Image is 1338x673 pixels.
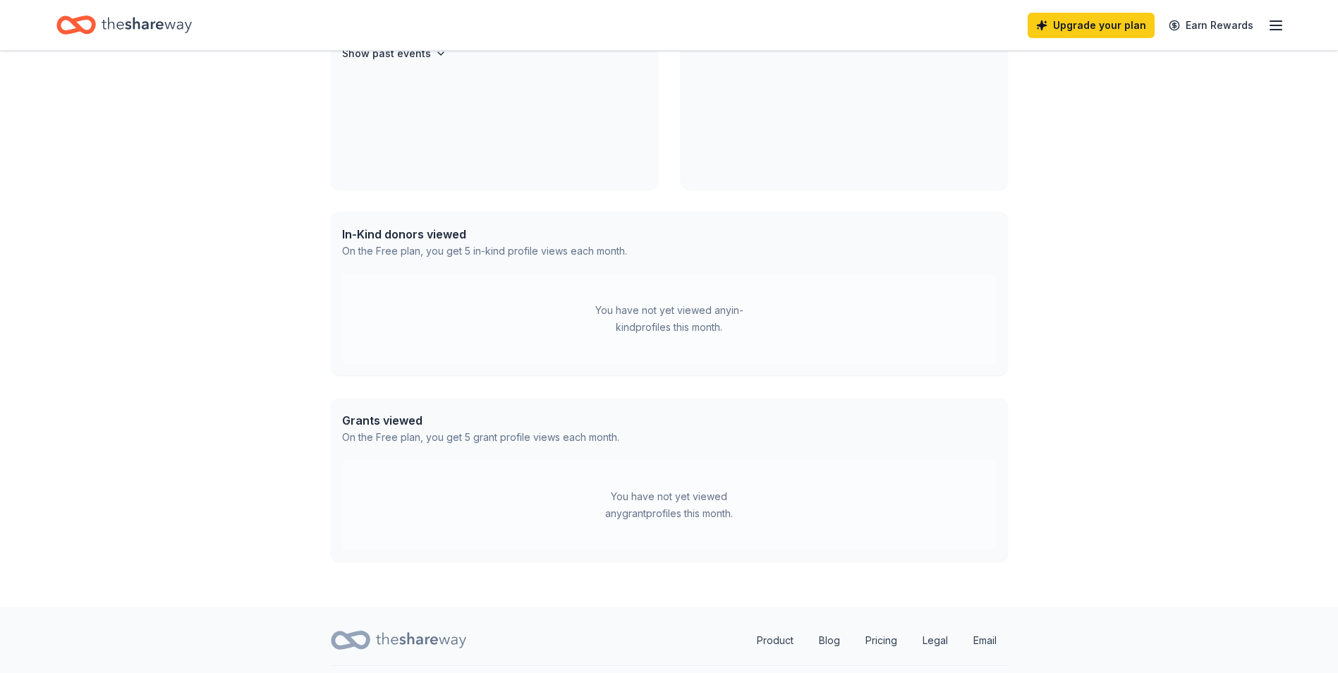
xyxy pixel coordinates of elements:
a: Blog [808,626,851,655]
div: On the Free plan, you get 5 grant profile views each month. [342,429,619,446]
a: Upgrade your plan [1028,13,1155,38]
div: Grants viewed [342,412,619,429]
a: Legal [911,626,959,655]
a: Home [56,8,192,42]
div: On the Free plan, you get 5 in-kind profile views each month. [342,243,627,260]
a: Product [746,626,805,655]
h4: Show past events [342,45,431,62]
div: You have not yet viewed any grant profiles this month. [581,488,758,522]
nav: quick links [746,626,1008,655]
a: Email [962,626,1008,655]
a: Pricing [854,626,908,655]
div: You have not yet viewed any in-kind profiles this month. [581,302,758,336]
button: Show past events [342,45,446,62]
div: In-Kind donors viewed [342,226,627,243]
a: Earn Rewards [1160,13,1262,38]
